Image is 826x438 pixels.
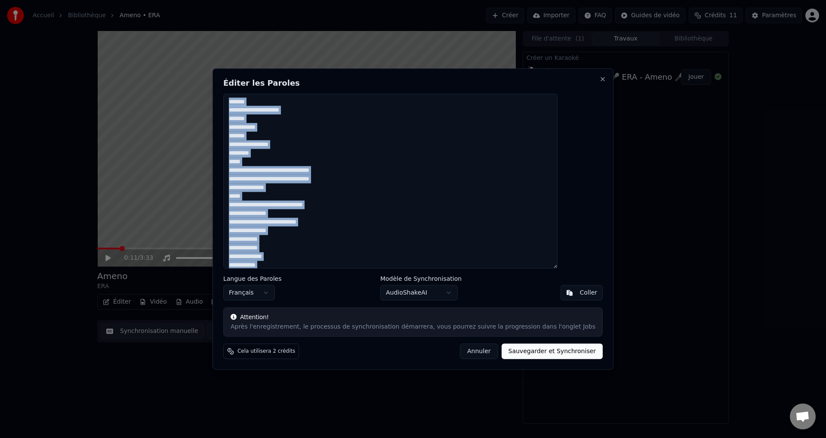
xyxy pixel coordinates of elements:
[460,344,498,359] button: Annuler
[502,344,603,359] button: Sauvegarder et Synchroniser
[223,276,282,282] label: Langue des Paroles
[237,348,295,355] span: Cela utilisera 2 crédits
[580,289,598,297] div: Coller
[561,285,603,301] button: Coller
[380,276,462,282] label: Modèle de Synchronisation
[231,323,595,331] div: Après l'enregistrement, le processus de synchronisation démarrera, vous pourrez suivre la progres...
[231,313,595,322] div: Attention!
[223,79,603,87] h2: Éditer les Paroles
